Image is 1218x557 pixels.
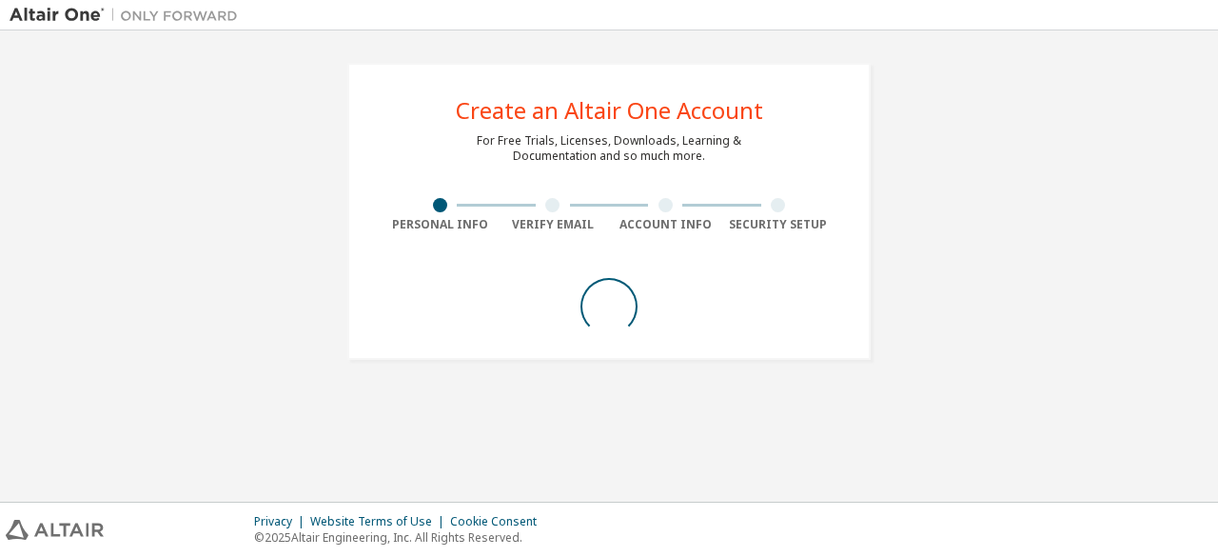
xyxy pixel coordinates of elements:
div: Create an Altair One Account [456,99,763,122]
div: Cookie Consent [450,514,548,529]
div: Verify Email [497,217,610,232]
div: For Free Trials, Licenses, Downloads, Learning & Documentation and so much more. [477,133,741,164]
div: Security Setup [722,217,835,232]
div: Account Info [609,217,722,232]
img: Altair One [10,6,247,25]
img: altair_logo.svg [6,520,104,540]
div: Privacy [254,514,310,529]
div: Website Terms of Use [310,514,450,529]
p: © 2025 Altair Engineering, Inc. All Rights Reserved. [254,529,548,546]
div: Personal Info [383,217,497,232]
